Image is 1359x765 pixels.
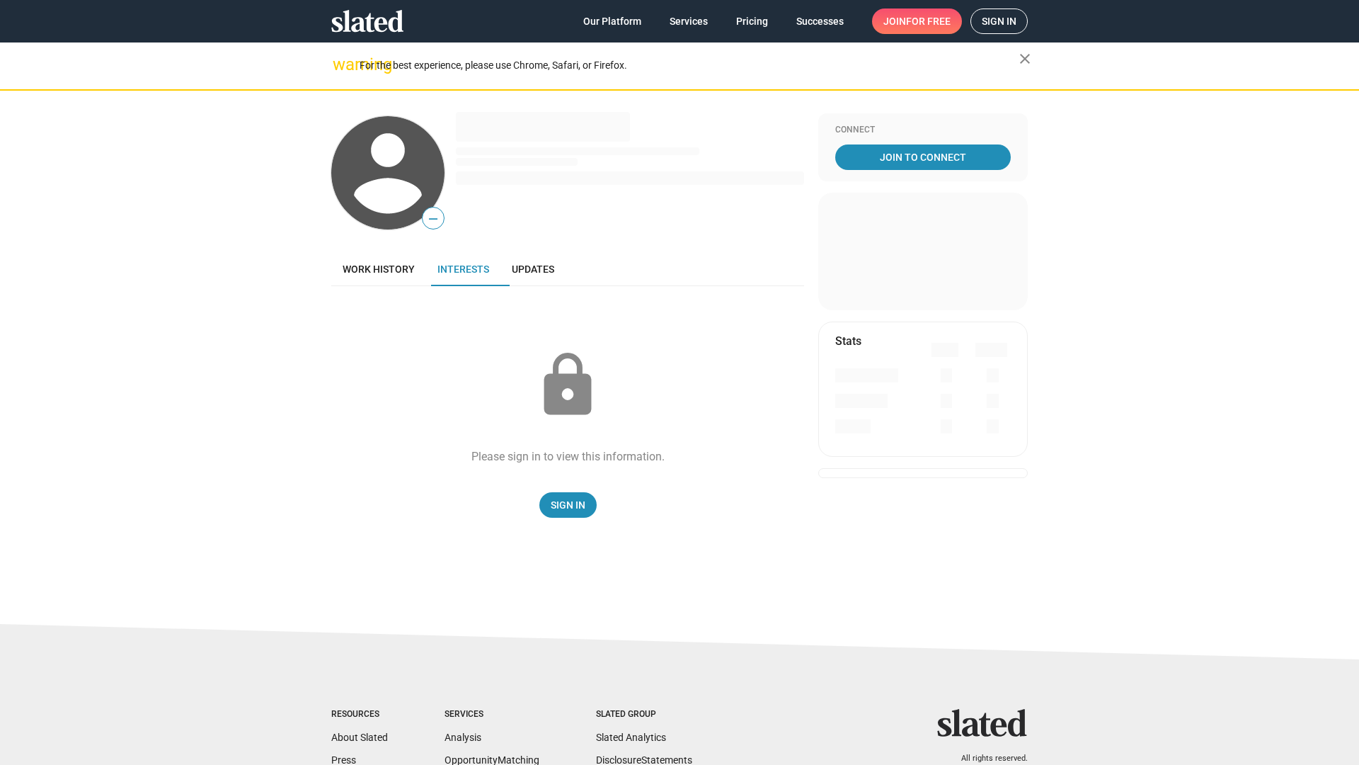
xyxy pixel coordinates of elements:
[360,56,1019,75] div: For the best experience, please use Chrome, Safari, or Firefox.
[970,8,1028,34] a: Sign in
[343,263,415,275] span: Work history
[596,732,666,743] a: Slated Analytics
[331,732,388,743] a: About Slated
[471,449,665,464] div: Please sign in to view this information.
[512,263,554,275] span: Updates
[835,334,861,348] mat-card-title: Stats
[532,350,603,421] mat-icon: lock
[736,8,768,34] span: Pricing
[883,8,951,34] span: Join
[572,8,653,34] a: Our Platform
[331,709,388,720] div: Resources
[539,492,597,518] a: Sign In
[835,144,1011,170] a: Join To Connect
[906,8,951,34] span: for free
[583,8,641,34] span: Our Platform
[1016,50,1033,67] mat-icon: close
[445,709,539,720] div: Services
[437,263,489,275] span: Interests
[982,9,1016,33] span: Sign in
[872,8,962,34] a: Joinfor free
[838,144,1008,170] span: Join To Connect
[796,8,844,34] span: Successes
[331,252,426,286] a: Work history
[551,492,585,518] span: Sign In
[500,252,566,286] a: Updates
[835,125,1011,136] div: Connect
[333,56,350,73] mat-icon: warning
[445,732,481,743] a: Analysis
[423,210,444,228] span: —
[725,8,779,34] a: Pricing
[596,709,692,720] div: Slated Group
[785,8,855,34] a: Successes
[658,8,719,34] a: Services
[426,252,500,286] a: Interests
[670,8,708,34] span: Services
